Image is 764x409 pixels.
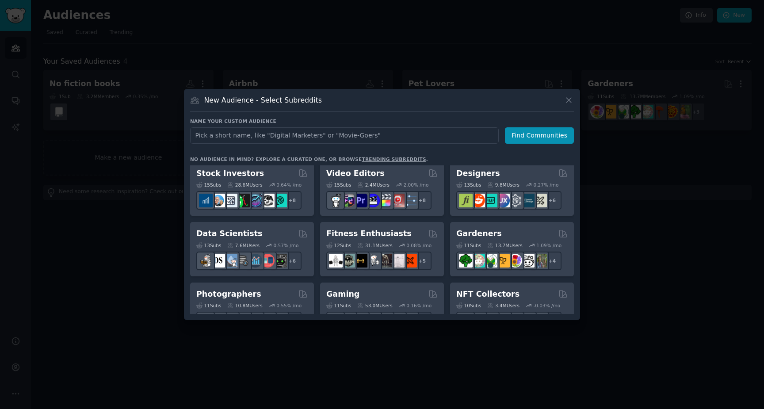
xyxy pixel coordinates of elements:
img: typography [459,194,473,207]
input: Pick a short name, like "Digital Marketers" or "Movie-Goers" [190,127,499,144]
img: succulents [471,254,485,268]
img: flowers [508,254,522,268]
h2: Designers [456,168,500,179]
img: Forex [224,194,237,207]
div: 12 Sub s [326,242,351,248]
img: SavageGarden [484,254,497,268]
h2: Gardeners [456,228,502,239]
img: GardeningUK [496,254,510,268]
div: 31.1M Users [357,242,392,248]
img: GymMotivation [341,254,355,268]
div: -0.03 % /mo [534,302,561,309]
img: gopro [329,194,343,207]
div: 15 Sub s [196,182,221,188]
img: datascience [211,254,225,268]
img: swingtrading [261,194,275,207]
img: statistics [224,254,237,268]
img: Trading [236,194,250,207]
h2: NFT Collectors [456,289,520,300]
div: 3.4M Users [487,302,520,309]
img: editors [341,194,355,207]
h2: Data Scientists [196,228,262,239]
h2: Gaming [326,289,359,300]
div: 53.0M Users [357,302,392,309]
img: personaltraining [403,254,417,268]
div: 10 Sub s [456,302,481,309]
div: + 8 [283,191,302,210]
img: postproduction [403,194,417,207]
img: UrbanGardening [521,254,535,268]
img: ValueInvesting [211,194,225,207]
img: fitness30plus [378,254,392,268]
img: premiere [354,194,367,207]
div: + 6 [283,252,302,270]
div: 2.4M Users [357,182,390,188]
img: data [273,254,287,268]
h2: Stock Investors [196,168,264,179]
img: workout [354,254,367,268]
img: userexperience [508,194,522,207]
button: Find Communities [505,127,574,144]
img: UXDesign [496,194,510,207]
div: 0.27 % /mo [534,182,559,188]
div: 9.8M Users [487,182,520,188]
div: 13 Sub s [456,182,481,188]
img: Youtubevideo [391,194,405,207]
div: + 6 [543,191,562,210]
h2: Video Editors [326,168,385,179]
img: MachineLearning [199,254,213,268]
img: GardenersWorld [533,254,547,268]
div: 7.6M Users [227,242,260,248]
div: No audience in mind? Explore a curated one, or browse . [190,156,428,162]
div: 15 Sub s [326,182,351,188]
div: 11 Sub s [456,242,481,248]
img: weightroom [366,254,380,268]
div: + 4 [283,312,302,330]
img: datasets [261,254,275,268]
div: + 3 [543,312,562,330]
div: 0.55 % /mo [276,302,302,309]
img: dividends [199,194,213,207]
div: 1.09 % /mo [536,242,562,248]
img: finalcutpro [378,194,392,207]
h3: New Audience - Select Subreddits [204,96,322,105]
h2: Fitness Enthusiasts [326,228,412,239]
img: dataengineering [236,254,250,268]
img: VideoEditors [366,194,380,207]
img: StocksAndTrading [248,194,262,207]
div: 0.57 % /mo [274,242,299,248]
img: physicaltherapy [391,254,405,268]
img: technicalanalysis [273,194,287,207]
div: 13 Sub s [196,242,221,248]
img: GYM [329,254,343,268]
div: 2.00 % /mo [404,182,429,188]
div: + 8 [413,191,432,210]
img: UI_Design [484,194,497,207]
div: + 4 [543,252,562,270]
div: 13.7M Users [487,242,522,248]
img: logodesign [471,194,485,207]
img: vegetablegardening [459,254,473,268]
img: learndesign [521,194,535,207]
div: 10.8M Users [227,302,262,309]
img: analytics [248,254,262,268]
a: trending subreddits [362,157,426,162]
h2: Photographers [196,289,261,300]
div: 0.08 % /mo [406,242,432,248]
img: UX_Design [533,194,547,207]
div: 11 Sub s [326,302,351,309]
div: + 5 [413,252,432,270]
div: 0.64 % /mo [276,182,302,188]
h3: Name your custom audience [190,118,574,124]
div: 0.16 % /mo [406,302,432,309]
div: + 4 [413,312,432,330]
div: 28.6M Users [227,182,262,188]
div: 11 Sub s [196,302,221,309]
